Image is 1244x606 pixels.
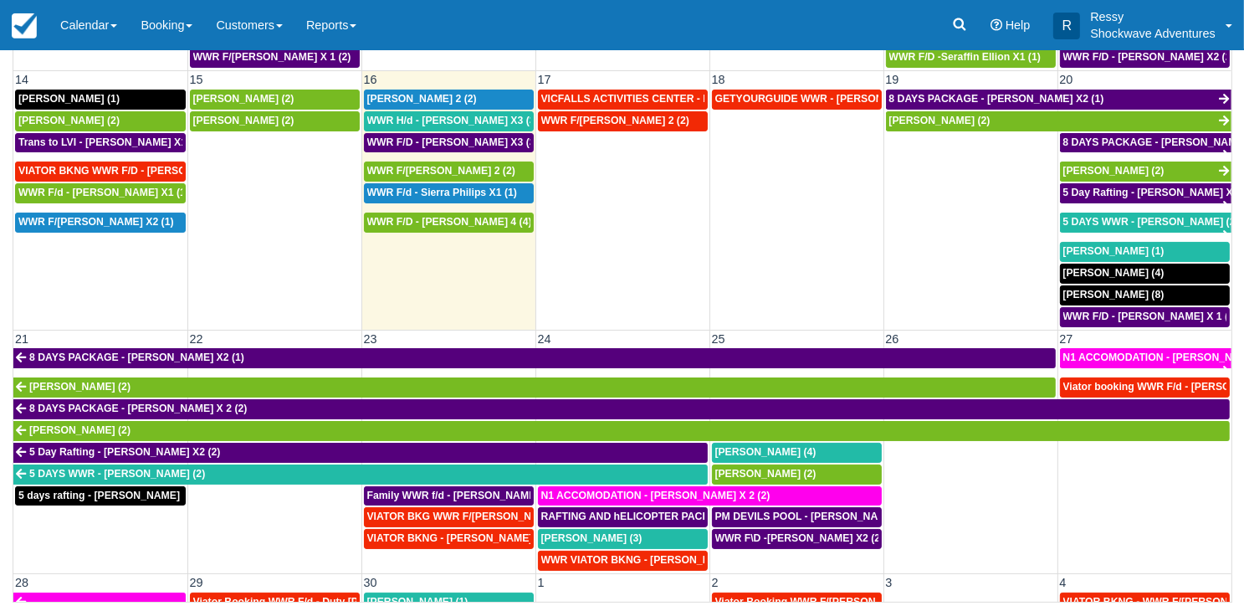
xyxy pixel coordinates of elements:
span: WWR F/d - [PERSON_NAME] X1 (1) [18,187,189,198]
a: PM DEVILS POOL - [PERSON_NAME] X 2 (2) [712,507,882,527]
span: WWR VIATOR BKNG - [PERSON_NAME] 2 (2) [541,554,760,566]
span: [PERSON_NAME] (2) [715,468,817,480]
a: VIATOR BKG WWR F/[PERSON_NAME] [PERSON_NAME] 2 (2) [364,507,534,527]
a: 5 Day Rafting - [PERSON_NAME] X2 (2) [1060,183,1232,203]
span: WWR F/D - [PERSON_NAME] 4 (4) [367,216,532,228]
a: GETYOURGUIDE WWR - [PERSON_NAME] X 9 (9) [712,90,882,110]
span: Family WWR f/d - [PERSON_NAME] X 4 (4) [367,490,573,501]
span: WWR F/[PERSON_NAME] X2 (1) [18,216,174,228]
span: 15 [188,73,205,86]
a: N1 ACCOMODATION - [PERSON_NAME] X 2 (2) [1060,348,1232,368]
span: [PERSON_NAME] 2 (2) [367,93,477,105]
a: [PERSON_NAME] (3) [538,529,708,549]
a: 8 DAYS PACKAGE - [PERSON_NAME] X 2 (2) [13,399,1230,419]
span: WWR H/d - [PERSON_NAME] X3 (3) [367,115,539,126]
p: Ressy [1090,8,1216,25]
a: [PERSON_NAME] (2) [1060,162,1232,182]
span: 23 [362,332,379,346]
span: 22 [188,332,205,346]
span: [PERSON_NAME] (1) [1063,245,1165,257]
span: 20 [1058,73,1075,86]
a: [PERSON_NAME] (2) [15,111,186,131]
span: WWR F/D -Seraffin Ellion X1 (1) [889,51,1041,63]
p: Shockwave Adventures [1090,25,1216,42]
span: WWR F/[PERSON_NAME] 2 (2) [541,115,689,126]
a: 5 DAYS WWR - [PERSON_NAME] (2) [1060,213,1232,233]
a: 8 DAYS PACKAGE - [PERSON_NAME] X2 (1) [13,348,1056,368]
span: 4 [1058,576,1068,589]
a: [PERSON_NAME] (1) [15,90,186,110]
span: 26 [884,332,901,346]
span: VIATOR BKNG - [PERSON_NAME] 2 (2) [367,532,557,544]
span: GETYOURGUIDE WWR - [PERSON_NAME] X 9 (9) [715,93,956,105]
span: [PERSON_NAME] (2) [18,115,120,126]
a: Family WWR f/d - [PERSON_NAME] X 4 (4) [364,486,534,506]
span: 3 [884,576,894,589]
span: [PERSON_NAME] (4) [1063,267,1165,279]
a: [PERSON_NAME] (4) [712,443,882,463]
span: [PERSON_NAME] (8) [1063,289,1165,300]
a: [PERSON_NAME] 2 (2) [364,90,534,110]
span: 5 DAYS WWR - [PERSON_NAME] (2) [1063,216,1239,228]
span: 29 [188,576,205,589]
span: WWR F/D - [PERSON_NAME] X3 (3) [367,136,539,148]
a: 5 Day Rafting - [PERSON_NAME] X2 (2) [13,443,708,463]
a: VIATOR BKNG WWR F/D - [PERSON_NAME] X 1 (1) [15,162,186,182]
a: [PERSON_NAME] (2) [190,90,360,110]
span: 27 [1058,332,1075,346]
a: WWR F/D - [PERSON_NAME] 4 (4) [364,213,534,233]
span: 8 DAYS PACKAGE - [PERSON_NAME] X2 (1) [29,352,244,363]
span: VIATOR BKG WWR F/[PERSON_NAME] [PERSON_NAME] 2 (2) [367,511,671,522]
a: [PERSON_NAME] (2) [13,421,1230,441]
span: 17 [536,73,553,86]
a: WWR F/d - Sierra Philips X1 (1) [364,183,534,203]
i: Help [991,19,1002,31]
span: [PERSON_NAME] (2) [29,381,131,393]
span: RAFTING AND hELICOPTER PACKAGE - [PERSON_NAME] X1 (1) [541,511,858,522]
span: 18 [710,73,727,86]
a: WWR F/D -Seraffin Ellion X1 (1) [886,48,1056,68]
span: 24 [536,332,553,346]
span: 5 Day Rafting - [PERSON_NAME] X2 (2) [29,446,220,458]
span: 8 DAYS PACKAGE - [PERSON_NAME] X2 (1) [889,93,1104,105]
a: [PERSON_NAME] (2) [886,111,1232,131]
span: 8 DAYS PACKAGE - [PERSON_NAME] X 2 (2) [29,403,247,414]
span: 1 [536,576,546,589]
span: WWR F\D -[PERSON_NAME] X2 (2) [715,532,884,544]
a: N1 ACCOMODATION - [PERSON_NAME] X 2 (2) [538,486,882,506]
a: 5 DAYS WWR - [PERSON_NAME] (2) [13,465,708,485]
a: RAFTING AND hELICOPTER PACKAGE - [PERSON_NAME] X1 (1) [538,507,708,527]
span: 2 [710,576,720,589]
a: 5 days rafting - [PERSON_NAME] (1) [15,486,186,506]
a: WWR F/[PERSON_NAME] 2 (2) [538,111,708,131]
span: [PERSON_NAME] (4) [715,446,817,458]
a: WWR F/D - [PERSON_NAME] X 1 (1) [1060,307,1231,327]
span: WWR F/d - Sierra Philips X1 (1) [367,187,517,198]
a: [PERSON_NAME] (4) [1060,264,1231,284]
img: checkfront-main-nav-mini-logo.png [12,13,37,39]
span: [PERSON_NAME] (2) [889,115,991,126]
a: 8 DAYS PACKAGE - [PERSON_NAME] X 2 (2) [1060,133,1232,153]
span: [PERSON_NAME] (2) [29,424,131,436]
a: WWR F/[PERSON_NAME] X2 (1) [15,213,186,233]
span: Help [1006,18,1031,32]
a: WWR F/[PERSON_NAME] 2 (2) [364,162,534,182]
a: WWR F/D - [PERSON_NAME] X3 (3) [364,133,534,153]
span: VICFALLS ACTIVITIES CENTER - HELICOPTER -[PERSON_NAME] X 4 (4) [541,93,895,105]
span: 25 [710,332,727,346]
span: PM DEVILS POOL - [PERSON_NAME] X 2 (2) [715,511,930,522]
a: [PERSON_NAME] (2) [190,111,360,131]
span: [PERSON_NAME] (2) [193,93,294,105]
span: WWR F/D - [PERSON_NAME] X 1 (1) [1063,311,1238,322]
span: 16 [362,73,379,86]
a: VIATOR BKNG - [PERSON_NAME] 2 (2) [364,529,534,549]
a: WWR F/[PERSON_NAME] X 1 (2) [190,48,360,68]
a: WWR F/D - [PERSON_NAME] X2 (2) [1060,48,1231,68]
span: WWR F/[PERSON_NAME] X 1 (2) [193,51,351,63]
a: Viator booking WWR F/d - [PERSON_NAME] 3 (3) [1060,377,1231,398]
a: [PERSON_NAME] (2) [712,465,882,485]
div: R [1053,13,1080,39]
a: WWR F/d - [PERSON_NAME] X1 (1) [15,183,186,203]
a: VICFALLS ACTIVITIES CENTER - HELICOPTER -[PERSON_NAME] X 4 (4) [538,90,708,110]
a: 8 DAYS PACKAGE - [PERSON_NAME] X2 (1) [886,90,1232,110]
